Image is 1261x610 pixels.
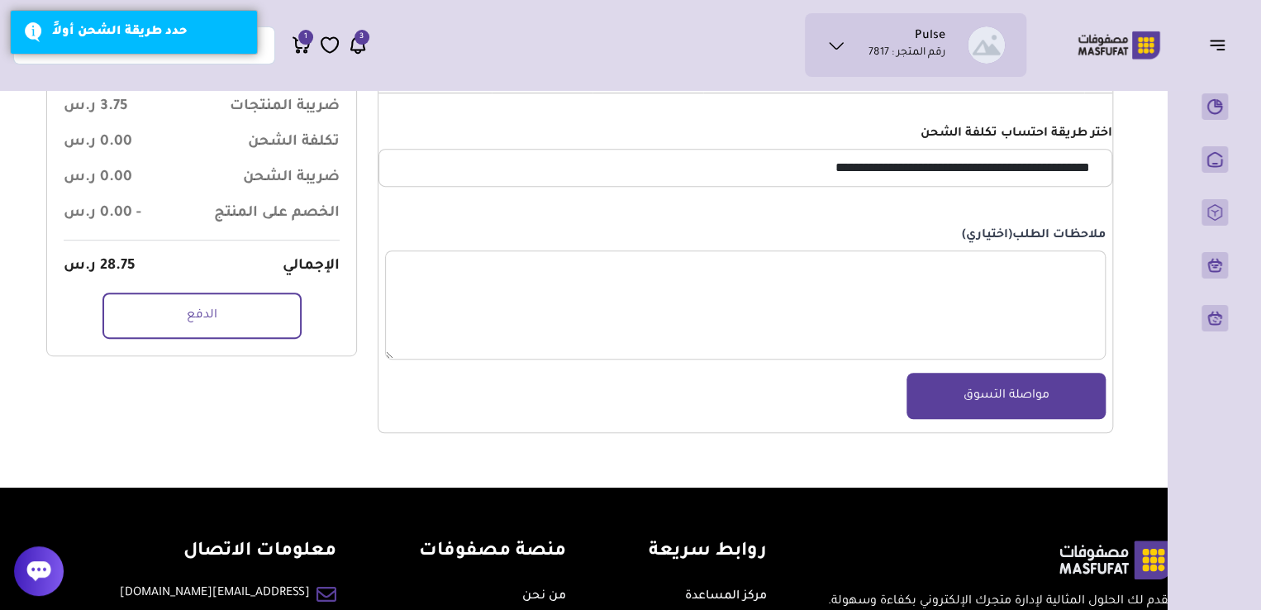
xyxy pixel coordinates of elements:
[120,541,336,565] h4: معلومات الاتصال
[649,541,767,565] h4: روابط سريعة
[1066,29,1172,61] img: Logo
[64,133,132,152] span: 0.00 ر.س
[120,584,310,603] a: [EMAIL_ADDRESS][DOMAIN_NAME]
[283,257,340,276] span: الإجمالي
[304,30,307,45] span: 1
[230,98,340,117] span: ضريبة المنتجات
[521,590,565,603] a: من نحن
[248,133,340,152] span: تكلفة الشحن
[378,126,1112,142] h1: اختر طريقة احتساب تكلفة الشحن
[385,227,1106,245] label: ملاحظات الطلب
[685,590,767,603] a: مركز المساعدة
[968,26,1005,64] img: Pulse
[64,257,135,276] span: 28.75 ر.س
[52,23,245,41] div: حدد طريقة الشحن أولاً
[962,229,1012,242] span: (اختياري)
[102,293,302,339] a: الدفع
[906,373,1106,419] a: مواصلة التسوق
[915,29,945,45] h1: Pulse
[348,35,368,55] a: 3
[64,169,132,188] span: 0.00 ر.س
[64,98,127,117] span: 3.75 ر.س
[419,541,565,565] h4: منصة مصفوفات
[243,169,340,188] span: ضريبة الشحن
[359,30,364,45] span: 3
[292,35,312,55] a: 1
[64,204,141,223] span: - 0.00 ر.س
[868,45,945,62] p: رقم المتجر : 7817
[214,204,340,223] span: الخصم على المنتج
